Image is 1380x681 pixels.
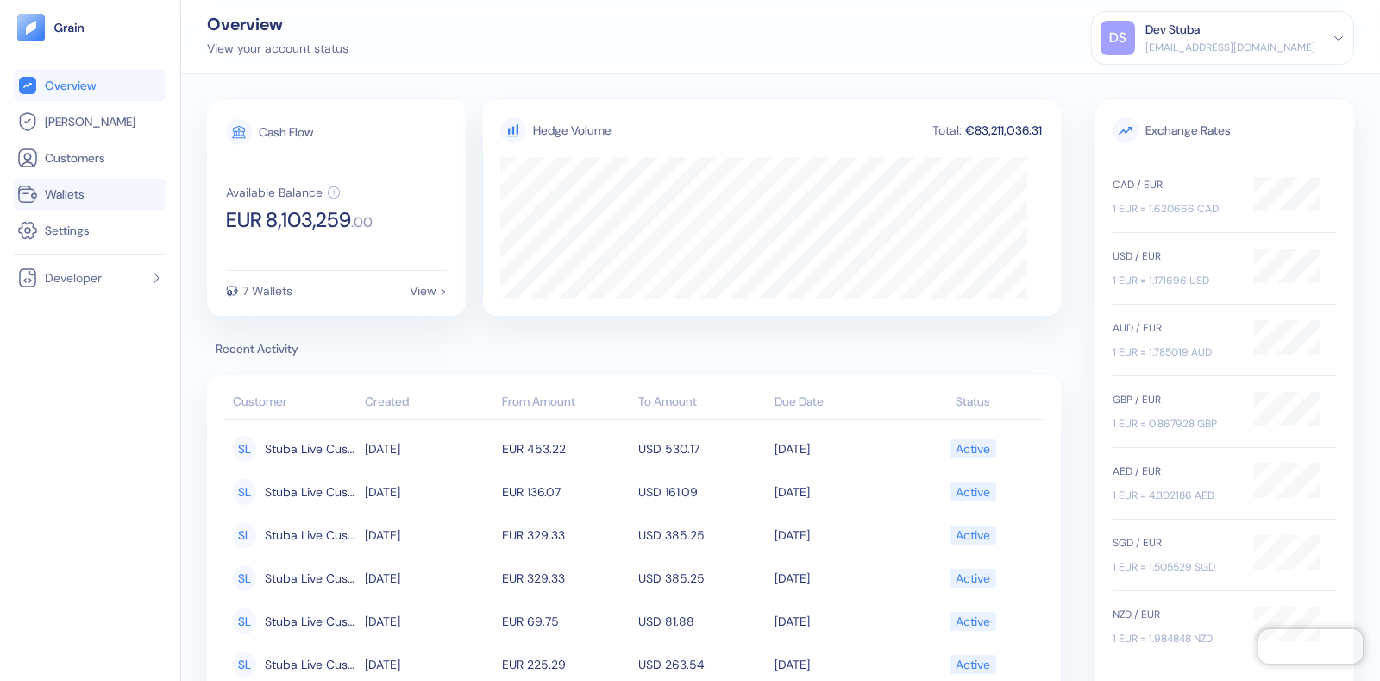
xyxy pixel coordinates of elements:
td: [DATE] [770,600,906,643]
div: Active [956,650,990,679]
div: SL [233,565,256,591]
iframe: Chatra live chat [1258,629,1363,664]
td: [DATE] [770,557,906,600]
span: Stuba Live Customer [265,607,356,636]
div: GBP / EUR [1113,392,1237,407]
td: USD 161.09 [634,470,770,514]
a: [PERSON_NAME] [17,111,163,132]
div: DS [1101,21,1135,55]
th: Due Date [770,386,906,420]
th: Created [361,386,497,420]
div: 1 EUR = 1.171696 USD [1113,273,1237,288]
th: To Amount [634,386,770,420]
td: [DATE] [361,514,497,557]
div: Active [956,520,990,550]
div: USD / EUR [1113,249,1237,264]
div: SL [233,522,256,548]
div: SGD / EUR [1113,535,1237,551]
span: . 00 [351,216,373,230]
span: Customers [45,149,105,167]
span: Stuba Live Customer [265,564,356,593]
div: 1 EUR = 0.867928 GBP [1113,416,1237,432]
div: Active [956,564,990,593]
div: Overview [207,16,348,33]
div: [EMAIL_ADDRESS][DOMAIN_NAME] [1145,40,1315,55]
div: Status [912,393,1035,411]
div: View > [410,285,447,297]
div: SL [233,608,256,634]
div: SL [233,479,256,505]
div: Cash Flow [259,126,313,138]
div: 1 EUR = 4.302186 AED [1113,488,1237,503]
img: logo-tablet-V2.svg [17,14,45,41]
td: [DATE] [770,427,906,470]
span: EUR 8,103,259 [226,210,351,230]
div: 7 Wallets [242,285,292,297]
div: AED / EUR [1113,463,1237,479]
div: Dev Stuba [1145,21,1200,39]
span: Stuba Live Customer [265,434,356,463]
div: Total: [931,124,963,136]
div: €83,211,036.31 [963,124,1044,136]
div: 1 EUR = 1.620666 CAD [1113,201,1237,217]
td: [DATE] [361,427,497,470]
span: Stuba Live Customer [265,650,356,679]
td: USD 530.17 [634,427,770,470]
th: Customer [224,386,361,420]
div: CAD / EUR [1113,177,1237,192]
td: EUR 69.75 [498,600,634,643]
div: 1 EUR = 1.785019 AUD [1113,344,1237,360]
td: [DATE] [770,470,906,514]
a: Customers [17,148,163,168]
div: Hedge Volume [533,122,612,140]
span: Overview [45,77,96,94]
div: NZD / EUR [1113,607,1237,622]
button: Available Balance [226,186,341,199]
td: USD 385.25 [634,557,770,600]
th: From Amount [498,386,634,420]
span: [PERSON_NAME] [45,113,135,130]
a: Settings [17,220,163,241]
td: EUR 136.07 [498,470,634,514]
div: Active [956,477,990,507]
div: SL [233,436,256,462]
td: EUR 329.33 [498,514,634,557]
div: 1 EUR = 1.984848 NZD [1113,631,1237,646]
div: Active [956,607,990,636]
td: USD 385.25 [634,514,770,557]
div: Available Balance [226,186,323,199]
div: SL [233,652,256,678]
img: logo [53,22,85,34]
span: Stuba Live Customer [265,477,356,507]
span: Stuba Live Customer [265,520,356,550]
div: Active [956,434,990,463]
td: [DATE] [361,470,497,514]
span: Exchange Rates [1113,117,1337,143]
a: Wallets [17,184,163,205]
td: [DATE] [361,557,497,600]
div: AUD / EUR [1113,320,1237,336]
a: Overview [17,75,163,96]
div: 1 EUR = 1.505529 SGD [1113,559,1237,575]
div: View your account status [207,40,348,58]
td: EUR 329.33 [498,557,634,600]
span: Recent Activity [207,340,1061,358]
td: [DATE] [770,514,906,557]
span: Settings [45,222,90,239]
span: Developer [45,269,102,287]
span: Wallets [45,186,85,203]
td: EUR 453.22 [498,427,634,470]
td: [DATE] [361,600,497,643]
td: USD 81.88 [634,600,770,643]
